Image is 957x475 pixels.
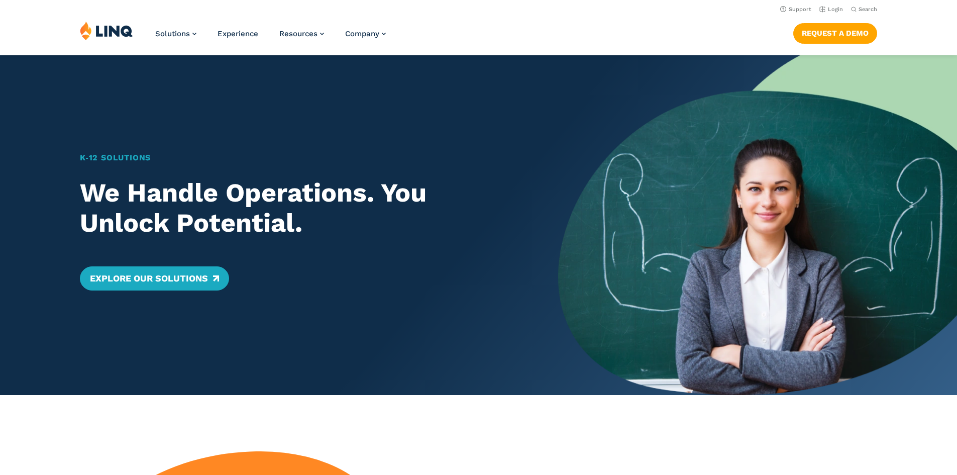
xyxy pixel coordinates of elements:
[80,152,519,164] h1: K‑12 Solutions
[558,55,957,395] img: Home Banner
[80,266,229,291] a: Explore Our Solutions
[279,29,324,38] a: Resources
[218,29,258,38] a: Experience
[155,29,190,38] span: Solutions
[859,6,877,13] span: Search
[279,29,317,38] span: Resources
[345,29,386,38] a: Company
[345,29,379,38] span: Company
[780,6,811,13] a: Support
[793,23,877,43] a: Request a Demo
[155,29,196,38] a: Solutions
[155,21,386,54] nav: Primary Navigation
[793,21,877,43] nav: Button Navigation
[851,6,877,13] button: Open Search Bar
[80,21,133,40] img: LINQ | K‑12 Software
[819,6,843,13] a: Login
[80,178,519,238] h2: We Handle Operations. You Unlock Potential.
